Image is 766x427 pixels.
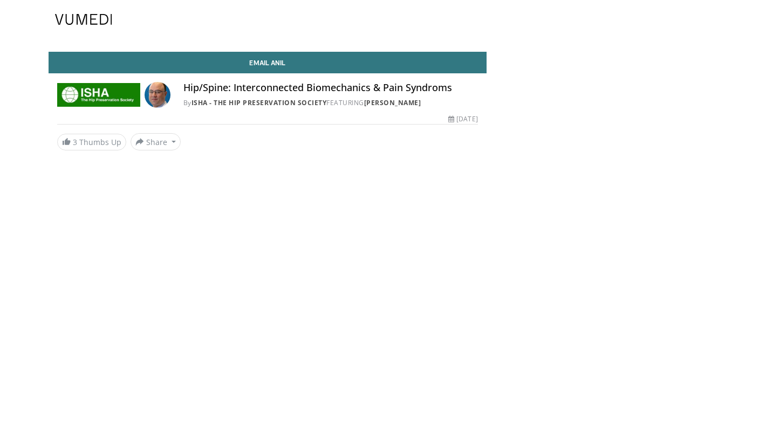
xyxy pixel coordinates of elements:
img: Avatar [145,82,170,108]
a: ISHA - The Hip Preservation Society [191,98,327,107]
a: Email Anil [49,52,487,73]
a: 3 Thumbs Up [57,134,126,150]
button: Share [131,133,181,150]
div: By FEATURING [183,98,478,108]
span: 3 [73,137,77,147]
img: ISHA - The Hip Preservation Society [57,82,140,108]
a: [PERSON_NAME] [364,98,421,107]
h4: Hip/Spine: Interconnected Biomechanics & Pain Syndroms [183,82,478,94]
div: [DATE] [448,114,477,124]
img: VuMedi Logo [55,14,112,25]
